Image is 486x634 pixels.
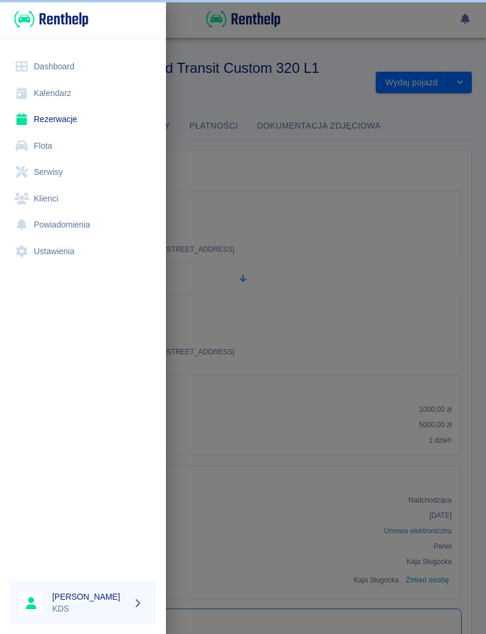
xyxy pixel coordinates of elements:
p: KDS [52,603,128,615]
a: Flota [9,133,156,159]
a: Renthelp logo [9,9,88,29]
a: Dashboard [9,53,156,80]
a: Kalendarz [9,80,156,107]
a: Rezerwacje [9,106,156,133]
a: Ustawienia [9,238,156,265]
a: Serwisy [9,159,156,185]
a: Klienci [9,185,156,212]
img: Renthelp logo [14,9,88,29]
h6: [PERSON_NAME] [52,591,128,603]
a: Powiadomienia [9,212,156,238]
